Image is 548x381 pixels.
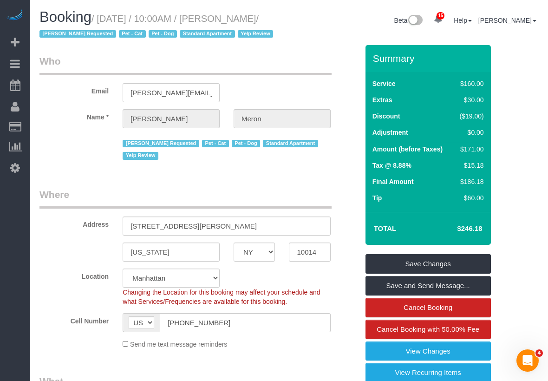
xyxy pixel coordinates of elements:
[535,349,543,357] span: 4
[180,30,235,38] span: Standard Apartment
[456,161,484,170] div: $15.18
[456,79,484,88] div: $160.00
[372,95,392,105] label: Extras
[365,254,491,274] a: Save Changes
[456,128,484,137] div: $0.00
[202,140,229,147] span: Pet - Cat
[33,83,116,96] label: Email
[39,13,276,39] small: / [DATE] / 10:00AM / [PERSON_NAME]
[119,30,146,38] span: Pet - Cat
[149,30,177,38] span: Pet - Dog
[123,243,220,262] input: City
[429,225,482,233] h4: $246.18
[33,109,116,122] label: Name *
[454,17,472,24] a: Help
[365,276,491,296] a: Save and Send Message...
[394,17,423,24] a: Beta
[456,177,484,186] div: $186.18
[123,140,199,147] span: [PERSON_NAME] Requested
[123,289,320,305] span: Changing the Location for this booking may affect your schedule and what Services/Frequencies are...
[372,112,400,121] label: Discount
[372,128,408,137] label: Adjustment
[39,188,332,209] legend: Where
[456,145,484,154] div: $171.00
[437,12,444,20] span: 15
[130,341,227,348] span: Send me text message reminders
[372,193,382,203] label: Tip
[33,269,116,281] label: Location
[372,145,443,154] label: Amount (before Taxes)
[377,325,479,333] span: Cancel Booking with 50.00% Fee
[365,298,491,317] a: Cancel Booking
[429,9,447,30] a: 15
[232,140,260,147] span: Pet - Dog
[374,224,397,232] strong: Total
[123,152,158,159] span: Yelp Review
[516,349,539,372] iframe: Intercom live chat
[478,17,536,24] a: [PERSON_NAME]
[456,95,484,105] div: $30.00
[456,112,484,121] div: ($19.00)
[123,83,220,102] input: Email
[238,30,274,38] span: Yelp Review
[372,79,396,88] label: Service
[6,9,24,22] img: Automaid Logo
[39,9,91,25] span: Booking
[39,54,332,75] legend: Who
[234,109,331,128] input: Last Name
[33,313,116,326] label: Cell Number
[407,15,423,27] img: New interface
[456,193,484,203] div: $60.00
[372,161,411,170] label: Tax @ 8.88%
[33,217,116,229] label: Address
[373,53,486,64] h3: Summary
[372,177,414,186] label: Final Amount
[39,30,116,38] span: [PERSON_NAME] Requested
[160,313,331,332] input: Cell Number
[123,109,220,128] input: First Name
[263,140,318,147] span: Standard Apartment
[289,243,330,262] input: Zip Code
[365,320,491,339] a: Cancel Booking with 50.00% Fee
[365,342,491,361] a: View Changes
